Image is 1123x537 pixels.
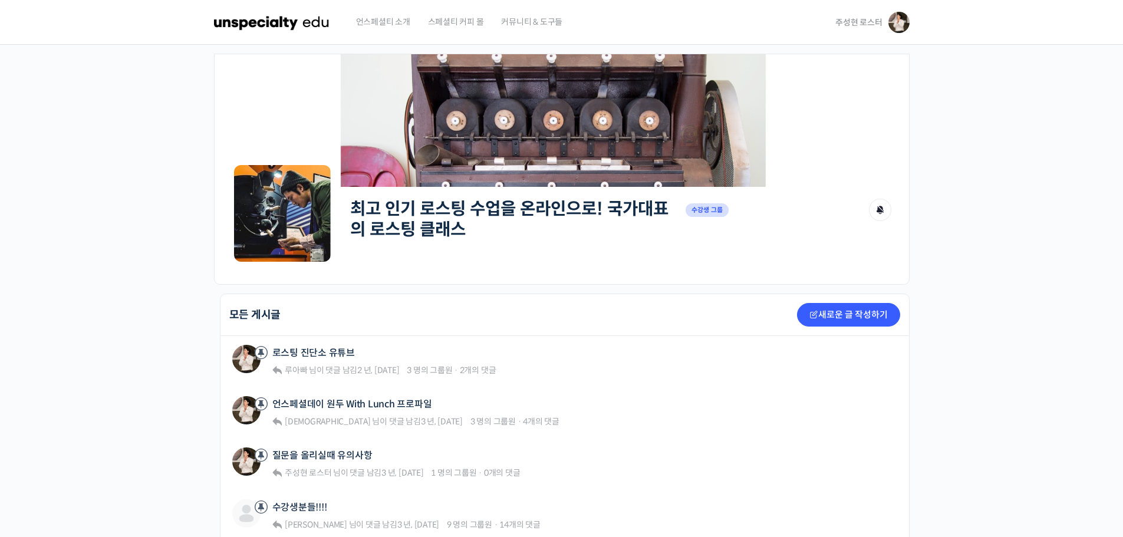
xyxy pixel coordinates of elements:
[283,416,370,427] a: [DEMOGRAPHIC_DATA]
[499,519,540,530] span: 14개의 댓글
[470,416,516,427] span: 3 명의 그룹원
[397,519,439,530] a: 3 년, [DATE]
[478,467,482,478] span: ·
[494,519,498,530] span: ·
[272,450,373,461] a: 질문을 올리실때 유의사항
[283,365,399,375] span: 님이 댓글 남김
[518,416,522,427] span: ·
[283,467,331,478] a: 주성현 로스터
[232,163,332,263] img: Group logo of 최고 인기 로스팅 수업을 온라인으로! 국가대표의 로스팅 클래스
[285,467,331,478] span: 주성현 로스터
[272,398,432,410] a: 언스페셜데이 원두 With Lunch 프로파일
[460,365,496,375] span: 2개의 댓글
[835,17,882,28] span: 주성현 로스터
[407,365,452,375] span: 3 명의 그룹원
[431,467,476,478] span: 1 명의 그룹원
[283,519,347,530] a: [PERSON_NAME]
[283,519,439,530] span: 님이 댓글 남김
[283,467,423,478] span: 님이 댓글 남김
[523,416,559,427] span: 4개의 댓글
[357,365,399,375] a: 2 년, [DATE]
[283,416,463,427] span: 님이 댓글 남김
[454,365,458,375] span: ·
[229,309,281,320] h2: 모든 게시글
[686,203,729,217] span: 수강생 그룹
[272,347,355,358] a: 로스팅 진단소 유튜브
[285,416,371,427] span: [DEMOGRAPHIC_DATA]
[447,519,492,530] span: 9 명의 그룹원
[285,519,347,530] span: [PERSON_NAME]
[350,199,680,239] h2: 최고 인기 로스팅 수업을 온라인으로! 국가대표의 로스팅 클래스
[283,365,307,375] a: 루아빠
[797,303,900,327] a: 새로운 글 작성하기
[484,467,521,478] span: 0개의 댓글
[285,365,307,375] span: 루아빠
[272,502,327,513] a: 수강생분들!!!!
[381,467,423,478] a: 3 년, [DATE]
[421,416,463,427] a: 3 년, [DATE]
